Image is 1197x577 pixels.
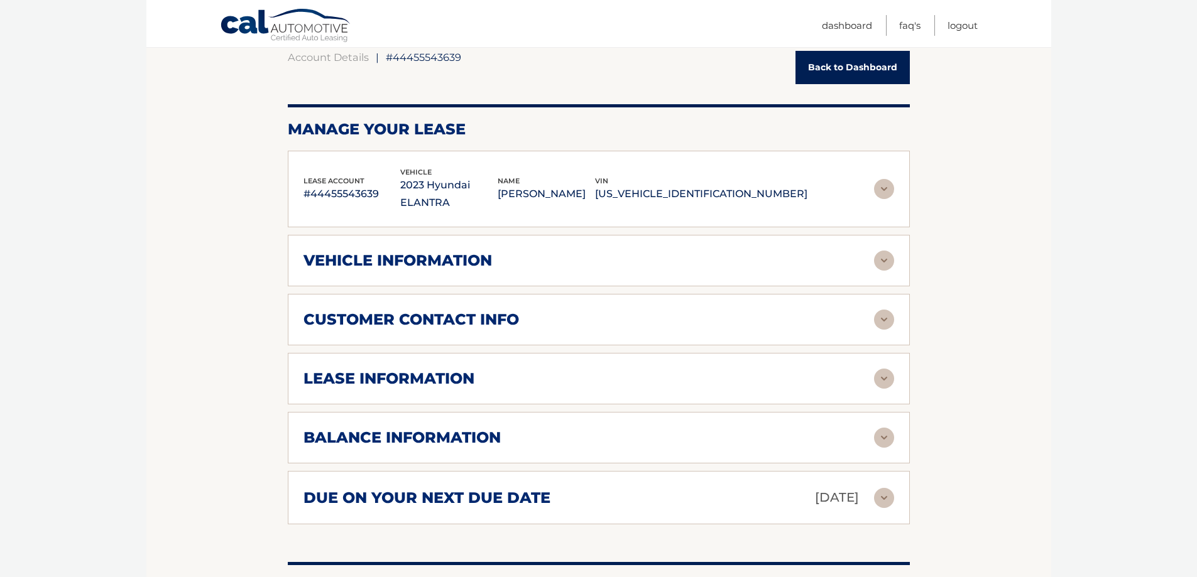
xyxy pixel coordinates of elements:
[386,51,461,63] span: #44455543639
[303,310,519,329] h2: customer contact info
[595,176,608,185] span: vin
[815,487,859,509] p: [DATE]
[874,488,894,508] img: accordion-rest.svg
[874,179,894,199] img: accordion-rest.svg
[948,15,978,36] a: Logout
[874,369,894,389] img: accordion-rest.svg
[376,51,379,63] span: |
[874,428,894,448] img: accordion-rest.svg
[498,176,520,185] span: name
[288,51,369,63] a: Account Details
[822,15,872,36] a: Dashboard
[795,51,910,84] a: Back to Dashboard
[874,251,894,271] img: accordion-rest.svg
[303,176,364,185] span: lease account
[303,428,501,447] h2: balance information
[303,488,550,507] h2: due on your next due date
[303,251,492,270] h2: vehicle information
[874,310,894,330] img: accordion-rest.svg
[303,185,401,203] p: #44455543639
[899,15,921,36] a: FAQ's
[220,8,352,45] a: Cal Automotive
[498,185,595,203] p: [PERSON_NAME]
[303,369,474,388] h2: lease information
[400,176,498,212] p: 2023 Hyundai ELANTRA
[595,185,807,203] p: [US_VEHICLE_IDENTIFICATION_NUMBER]
[288,120,910,139] h2: Manage Your Lease
[400,168,432,176] span: vehicle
